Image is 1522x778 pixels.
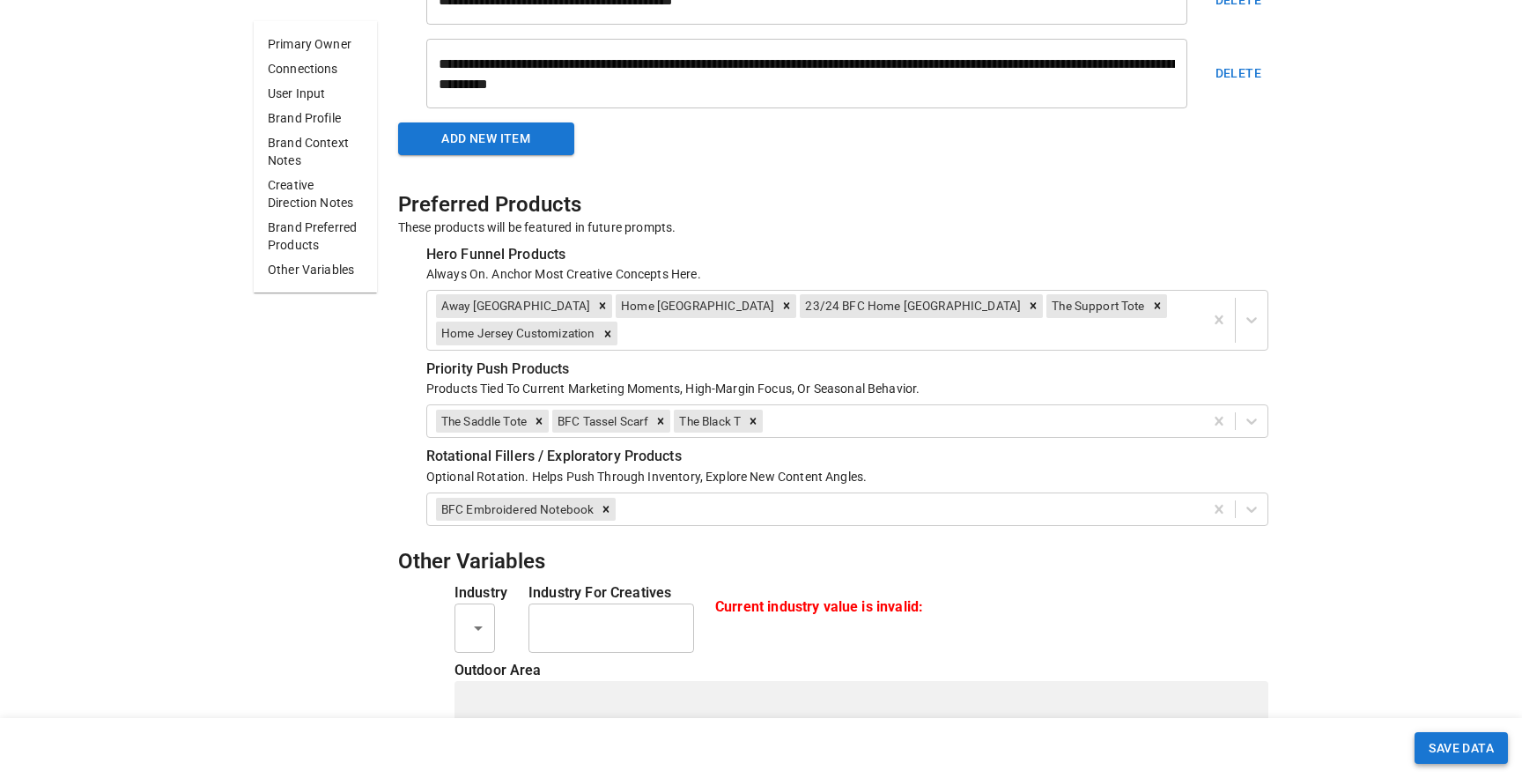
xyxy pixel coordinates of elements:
div: Home [GEOGRAPHIC_DATA] [616,294,777,317]
h5: Preferred Products [398,190,1268,219]
div: BFC Embroidered Notebook [436,498,597,521]
div: The Black T [674,410,743,433]
button: Add new item [398,122,574,155]
div: Remove The Black T [743,410,763,433]
p: Brand Preferred Products [268,219,363,254]
div: Remove BFC Tassel Scarf [651,410,670,433]
p: Brand Profile [268,109,363,127]
p: Industry for Creatives [528,582,694,604]
h6: Hero Funnel Products [426,243,1268,266]
div: Remove Away Jersey [593,294,612,317]
h6: Rotational Fillers / Exploratory Products [426,445,1268,468]
p: Optional Rotation. Helps Push Through Inventory, Explore New Content Angles. [426,468,1268,485]
p: These products will be featured in future prompts. [398,219,1268,236]
div: BFC Tassel Scarf [552,410,651,433]
h5: Other Variables [398,547,1268,575]
div: Home Jersey Customization [436,322,598,345]
div: Remove The Saddle Tote [529,410,549,433]
p: Always On. Anchor Most Creative Concepts Here. [426,265,1268,283]
div: The Support Tote [1046,294,1147,317]
div: Remove 23/24 BFC Home Jersey [1023,294,1043,317]
button: SAVE DATA [1415,732,1508,765]
button: Delete [1208,39,1268,108]
div: Remove BFC Embroidered Notebook [596,498,616,521]
strong: Current industry value is invalid: [715,598,923,615]
p: Primary Owner [268,35,363,53]
p: Connections [268,60,363,78]
h6: Priority Push Products [426,358,1268,381]
div: Remove Home Jersey Customization [598,322,617,345]
p: Industry [454,582,507,604]
div: Remove The Support Tote [1148,294,1167,317]
div: The Saddle Tote [436,410,529,433]
p: User Input [268,85,363,102]
div: Remove Home Jersey [777,294,796,317]
p: outdoor area [454,660,1268,681]
div: 23/24 BFC Home [GEOGRAPHIC_DATA] [800,294,1023,317]
p: Other Variables [268,261,363,278]
div: Away [GEOGRAPHIC_DATA] [436,294,593,317]
p: Creative Direction Notes [268,176,363,211]
p: Products Tied To Current Marketing Moments, High-Margin Focus, Or Seasonal Behavior. [426,380,1268,397]
p: Brand Context Notes [268,134,363,169]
